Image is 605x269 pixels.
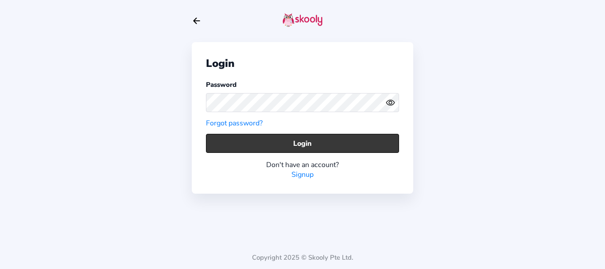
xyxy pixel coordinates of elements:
[206,80,237,89] label: Password
[192,16,202,26] button: arrow back outline
[206,118,263,128] a: Forgot password?
[291,170,314,179] a: Signup
[206,56,399,70] div: Login
[206,160,399,170] div: Don't have an account?
[283,13,322,27] img: skooly-logo.png
[386,98,399,107] button: eye outlineeye off outline
[206,134,399,153] button: Login
[386,98,395,107] ion-icon: eye outline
